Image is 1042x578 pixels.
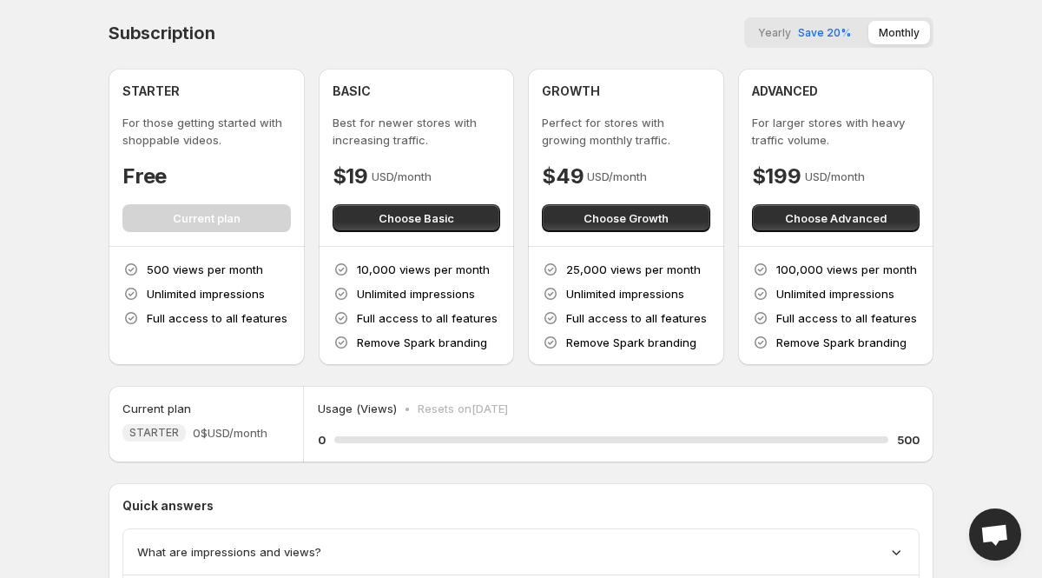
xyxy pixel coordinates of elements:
[566,261,701,278] p: 25,000 views per month
[122,400,191,417] h5: Current plan
[318,400,397,417] p: Usage (Views)
[776,261,917,278] p: 100,000 views per month
[542,163,584,190] h4: $49
[333,114,501,149] p: Best for newer stores with increasing traffic.
[404,400,411,417] p: •
[776,309,917,327] p: Full access to all features
[798,26,851,39] span: Save 20%
[318,431,326,448] h5: 0
[372,168,432,185] p: USD/month
[122,497,920,515] p: Quick answers
[752,204,920,232] button: Choose Advanced
[776,285,894,302] p: Unlimited impressions
[542,114,710,149] p: Perfect for stores with growing monthly traffic.
[333,83,371,100] h4: BASIC
[752,114,920,149] p: For larger stores with heavy traffic volume.
[752,83,818,100] h4: ADVANCED
[587,168,647,185] p: USD/month
[333,163,368,190] h4: $19
[333,204,501,232] button: Choose Basic
[147,261,263,278] p: 500 views per month
[776,334,907,351] p: Remove Spark branding
[566,334,696,351] p: Remove Spark branding
[147,309,287,327] p: Full access to all features
[122,163,167,190] h4: Free
[584,209,669,227] span: Choose Growth
[897,431,920,448] h5: 500
[122,114,291,149] p: For those getting started with shoppable videos.
[137,543,321,561] span: What are impressions and views?
[122,83,180,100] h4: STARTER
[357,285,475,302] p: Unlimited impressions
[748,21,861,44] button: YearlySave 20%
[357,334,487,351] p: Remove Spark branding
[805,168,865,185] p: USD/month
[147,285,265,302] p: Unlimited impressions
[379,209,454,227] span: Choose Basic
[129,426,179,440] span: STARTER
[566,285,684,302] p: Unlimited impressions
[193,424,267,442] span: 0$ USD/month
[969,508,1021,561] a: Open chat
[109,23,215,43] h4: Subscription
[542,204,710,232] button: Choose Growth
[418,400,508,417] p: Resets on [DATE]
[357,309,498,327] p: Full access to all features
[868,21,930,44] button: Monthly
[357,261,490,278] p: 10,000 views per month
[542,83,600,100] h4: GROWTH
[566,309,707,327] p: Full access to all features
[758,26,791,39] span: Yearly
[785,209,887,227] span: Choose Advanced
[752,163,801,190] h4: $199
